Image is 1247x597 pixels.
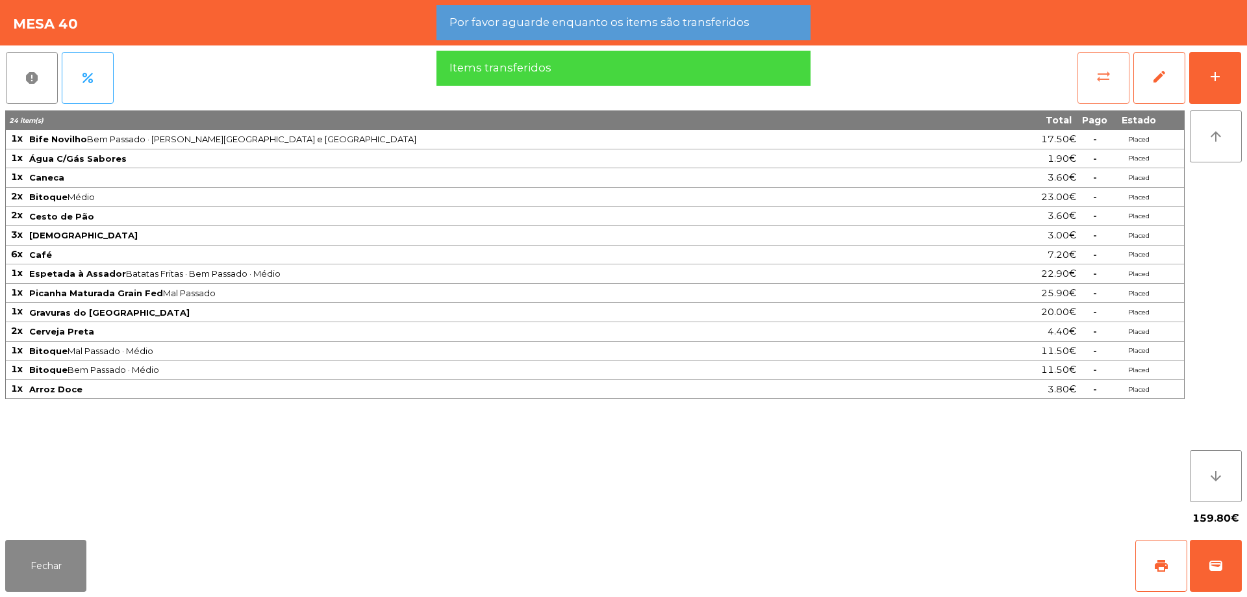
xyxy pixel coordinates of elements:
button: Fechar [5,540,86,592]
span: Bitoque [29,192,68,202]
span: Mal Passado [29,288,986,298]
span: Mal Passado · Médio [29,346,986,356]
span: print [1153,558,1169,574]
span: percent [80,70,95,86]
i: arrow_upward [1208,129,1224,144]
span: 4.40€ [1048,323,1076,340]
span: Cesto de Pão [29,211,94,222]
span: 3.00€ [1048,227,1076,244]
span: Água C/Gás Sabores [29,153,127,164]
span: Bitoque [29,346,68,356]
span: - [1093,210,1097,222]
span: 24 item(s) [9,116,44,125]
span: wallet [1208,558,1224,574]
span: 6x [11,248,23,260]
span: 2x [11,190,23,202]
span: Bife Novilho [29,134,87,144]
span: 3.80€ [1048,381,1076,398]
span: 1x [11,171,23,183]
button: print [1135,540,1187,592]
th: Pago [1077,110,1113,130]
span: 159.80€ [1192,509,1239,528]
span: Cerveja Preta [29,326,94,337]
span: report [24,70,40,86]
span: - [1093,249,1097,260]
td: Placed [1113,284,1165,303]
span: [DEMOGRAPHIC_DATA] [29,230,138,240]
td: Placed [1113,303,1165,322]
td: Placed [1113,149,1165,169]
span: 7.20€ [1048,246,1076,264]
td: Placed [1113,207,1165,226]
td: Placed [1113,130,1165,149]
span: Café [29,249,52,260]
span: 2x [11,209,23,221]
h4: Mesa 40 [13,14,78,34]
span: Por favor aguarde enquanto os items são transferidos [449,14,749,31]
span: 1x [11,133,23,144]
span: 3x [11,229,23,240]
span: 2x [11,325,23,337]
button: sync_alt [1077,52,1129,104]
span: Espetada à Assador [29,268,126,279]
td: Placed [1113,361,1165,380]
span: - [1093,153,1097,164]
span: - [1093,364,1097,375]
span: Gravuras do [GEOGRAPHIC_DATA] [29,307,190,318]
button: edit [1133,52,1185,104]
span: edit [1152,69,1167,84]
span: 17.50€ [1041,131,1076,148]
span: Items transferidos [449,60,551,76]
span: 1.90€ [1048,150,1076,168]
span: - [1093,268,1097,279]
button: report [6,52,58,104]
span: Bitoque [29,364,68,375]
button: percent [62,52,114,104]
span: sync_alt [1096,69,1111,84]
span: - [1093,287,1097,299]
span: 23.00€ [1041,188,1076,206]
span: 22.90€ [1041,265,1076,283]
span: 1x [11,305,23,317]
th: Estado [1113,110,1165,130]
td: Placed [1113,188,1165,207]
td: Placed [1113,226,1165,246]
span: - [1093,306,1097,318]
span: 3.60€ [1048,207,1076,225]
span: 11.50€ [1041,361,1076,379]
span: 11.50€ [1041,342,1076,360]
td: Placed [1113,342,1165,361]
span: 1x [11,344,23,356]
span: - [1093,325,1097,337]
td: Placed [1113,168,1165,188]
span: - [1093,383,1097,395]
button: arrow_upward [1190,110,1242,162]
span: Arroz Doce [29,384,82,394]
span: 1x [11,383,23,394]
td: Placed [1113,322,1165,342]
span: Bem Passado · Médio [29,364,986,375]
span: Bem Passado · [PERSON_NAME][GEOGRAPHIC_DATA] e [GEOGRAPHIC_DATA] [29,134,986,144]
span: Caneca [29,172,64,183]
td: Placed [1113,246,1165,265]
td: Placed [1113,380,1165,400]
span: 25.90€ [1041,285,1076,302]
span: 1x [11,267,23,279]
th: Total [987,110,1077,130]
i: arrow_downward [1208,468,1224,484]
span: Médio [29,192,986,202]
span: 1x [11,152,23,164]
button: add [1189,52,1241,104]
div: add [1207,69,1223,84]
span: Picanha Maturada Grain Fed [29,288,163,298]
span: - [1093,345,1097,357]
button: arrow_downward [1190,450,1242,502]
span: - [1093,191,1097,203]
span: - [1093,229,1097,241]
span: - [1093,171,1097,183]
button: wallet [1190,540,1242,592]
span: 1x [11,286,23,298]
span: 3.60€ [1048,169,1076,186]
span: 1x [11,363,23,375]
td: Placed [1113,264,1165,284]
